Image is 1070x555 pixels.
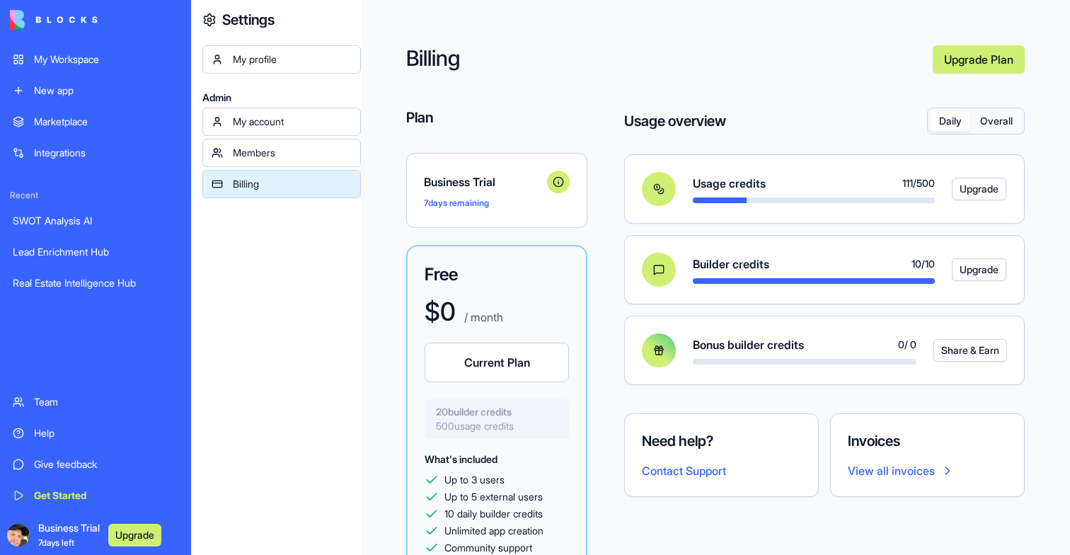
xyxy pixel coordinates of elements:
h4: Settings [222,10,275,30]
a: Help [4,419,187,447]
div: Marketplace [34,115,178,129]
div: My profile [233,52,352,67]
h3: Free [425,263,569,286]
h4: Usage overview [624,111,726,131]
button: Upgrade [952,178,1006,200]
span: Usage credits [693,175,766,192]
div: Team [34,395,178,409]
a: My profile [202,45,361,74]
span: 7 days left [38,537,74,548]
span: 20 builder credits [436,405,558,419]
span: Business Trial [424,173,541,190]
div: My Workspace [34,52,178,67]
h2: Billing [406,45,921,74]
span: 10 daily builder credits [444,507,543,521]
span: Up to 5 external users [444,490,543,504]
a: Upgrade [952,178,990,200]
button: Upgrade [108,524,161,547]
a: Marketplace [4,108,187,136]
button: Contact Support [642,462,726,479]
div: Real Estate Intelligence Hub [13,276,178,290]
a: Give feedback [4,450,187,479]
span: Recent [4,190,187,201]
span: Admin [202,91,361,105]
h4: Invoices [848,431,1007,451]
a: Upgrade [952,258,990,281]
div: Give feedback [34,457,178,471]
span: What's included [425,453,497,465]
span: Bonus builder credits [693,336,804,353]
h4: Need help? [642,431,801,451]
div: SWOT Analysis AI [13,214,178,228]
button: Daily [930,111,970,132]
div: Get Started [34,488,178,503]
span: 7 days remaining [424,198,489,208]
div: Help [34,426,178,440]
img: ACg8ocLAb-5cxbYoit4vkkUF5q8v29V38GttJg9fTesDHCTYgAgUAp4usQ=s96-c [7,524,30,547]
span: Up to 3 users [444,473,505,487]
div: My account [233,115,352,129]
a: Real Estate Intelligence Hub [4,269,187,297]
a: Billing [202,170,361,198]
button: Current Plan [425,343,569,382]
div: Integrations [34,146,178,160]
button: Upgrade [952,258,1006,281]
a: New app [4,76,187,105]
p: / month [461,309,503,326]
h1: $ 0 [425,297,456,326]
img: logo [10,10,98,30]
span: 10 / 10 [911,257,935,271]
a: Integrations [4,139,187,167]
a: My account [202,108,361,136]
span: Unlimited app creation [444,524,543,538]
a: Team [4,388,187,416]
div: Lead Enrichment Hub [13,245,178,259]
a: Upgrade Plan [933,45,1025,74]
button: Overall [970,111,1022,132]
span: Community support [444,541,532,555]
a: Lead Enrichment Hub [4,238,187,266]
a: SWOT Analysis AI [4,207,187,235]
div: New app [34,84,178,98]
a: My Workspace [4,45,187,74]
button: Share & Earn [933,339,1007,362]
span: 500 usage credits [436,419,558,433]
h4: Plan [406,108,587,127]
span: Builder credits [693,256,769,273]
a: View all invoices [848,462,1007,479]
a: Get Started [4,481,187,510]
a: Members [202,139,361,167]
span: Business Trial [38,521,100,549]
span: 111 / 500 [902,176,935,190]
div: Members [233,146,352,160]
span: 0 / 0 [898,338,916,352]
div: Billing [233,177,352,191]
